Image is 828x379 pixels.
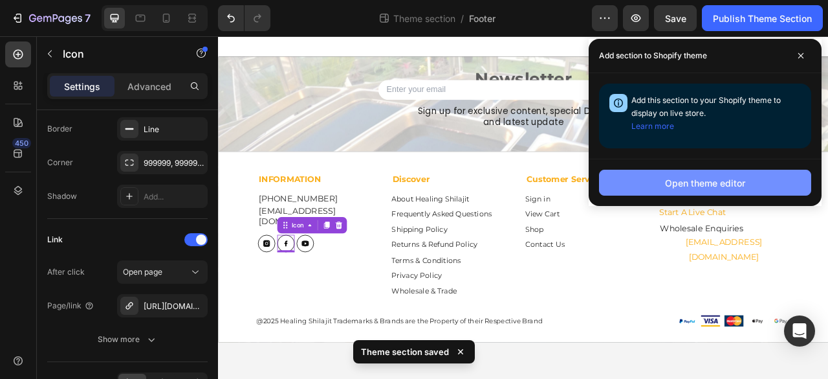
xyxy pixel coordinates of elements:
div: Open Intercom Messenger [784,316,815,347]
button: Send [481,56,573,81]
div: Show more [98,333,158,346]
span: Add this section to your Shopify theme to display on live store. [631,95,781,131]
div: Open theme editor [665,176,745,190]
div: Send [514,59,538,78]
p: Icon [63,46,173,62]
div: Border [47,123,72,135]
h2: INFORMATION [50,174,215,190]
p: Add section to Shopify theme [599,49,707,62]
a: Returns & Refund Policy [221,257,330,273]
span: Open page [123,267,162,277]
p: Advanced [127,80,171,93]
a: Contact Us [391,257,441,273]
div: Page/link [47,300,94,312]
button: Open theme editor [599,170,811,196]
span: Save [665,13,686,24]
div: Link [47,234,63,246]
a: Shop [391,238,414,254]
h2: Discover [221,174,386,190]
img: Alt Image [703,355,728,370]
div: Publish Theme Section [713,12,812,25]
a: Wholesale & Trade [221,316,303,332]
p: @2025 Healing Shilajit Trademarks & Brands are the Property of their Respective Brand [49,356,433,369]
iframe: Design area [218,36,828,379]
a: Privacy Policy [221,297,285,313]
h2: Customer Service [561,199,726,215]
button: Publish Theme Section [702,5,823,31]
a: Frequently Asked Questions [221,218,348,235]
img: Alt Image [644,355,668,369]
img: Alt Image [614,355,638,369]
span: / [461,12,464,25]
h2: Contact Us [561,174,726,190]
a: Sign in [391,199,422,215]
input: Enter your email [204,56,481,80]
div: Shadow [47,190,77,202]
button: Save [654,5,697,31]
button: Learn more [631,120,674,133]
div: Undo/Redo [218,5,270,31]
p: [EMAIL_ADDRESS][DOMAIN_NAME] [561,253,726,291]
div: Add... [144,191,204,203]
h2: Wholesale Enquiries [561,237,726,253]
button: 7 [5,5,96,31]
a: About Healing Shilajit [221,199,320,215]
div: Corner [47,157,73,168]
p: Theme section saved [361,345,449,358]
div: Line [144,124,204,135]
button: <p>info@healingshilajit.com</p> [561,253,726,291]
button: Open page [117,260,208,284]
h2: Newsletter [19,45,757,62]
a: Shipping Policy [221,238,292,254]
span: Theme section [391,12,458,25]
a: Terms & Conditions [221,277,309,293]
p: Sign up for exclusive content, special Discounts, and latest update [242,89,534,115]
div: 450 [12,138,31,148]
div: 999999, 999999, 999999, 999999 [144,157,204,169]
h2: [EMAIL_ADDRESS][DOMAIN_NAME] [50,215,215,245]
a: Start A Live Chat [561,215,646,234]
span: Footer [469,12,496,25]
p: 7 [85,10,91,26]
div: [URL][DOMAIN_NAME] [144,301,204,312]
h2: [PHONE_NUMBER] [50,199,215,215]
div: After click [47,266,85,278]
h2: Customer Services [391,174,556,190]
img: Alt Image [673,355,698,370]
a: View Cart [391,218,435,235]
img: Alt Image [584,355,609,370]
button: Show more [47,328,208,351]
p: Settings [64,80,100,93]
